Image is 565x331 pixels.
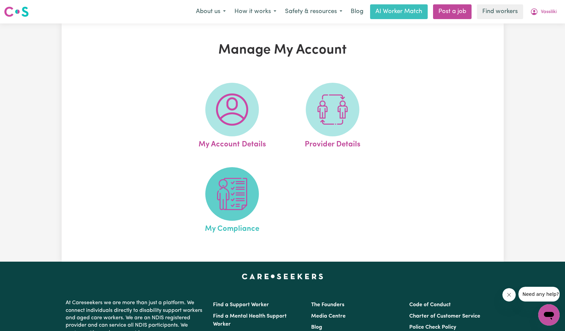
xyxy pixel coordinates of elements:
span: My Account Details [199,136,266,150]
a: Find a Mental Health Support Worker [213,314,287,327]
a: Code of Conduct [409,302,451,308]
a: Post a job [433,4,472,19]
a: Blog [311,325,322,330]
iframe: Close message [502,288,516,302]
iframe: Button to launch messaging window [538,304,560,326]
a: Find workers [477,4,523,19]
button: Safety & resources [281,5,347,19]
span: Vassiliki [541,8,557,16]
a: Police Check Policy [409,325,456,330]
a: Media Centre [311,314,346,319]
iframe: Message from company [518,287,560,302]
a: AI Worker Match [370,4,428,19]
span: My Compliance [205,221,259,235]
img: Careseekers logo [4,6,29,18]
a: Provider Details [284,83,381,150]
a: My Compliance [184,167,280,235]
button: About us [192,5,230,19]
button: My Account [526,5,561,19]
button: How it works [230,5,281,19]
a: My Account Details [184,83,280,150]
h1: Manage My Account [139,42,426,58]
a: Careseekers home page [242,274,323,279]
a: Careseekers logo [4,4,29,19]
span: Provider Details [305,136,360,150]
a: Charter of Customer Service [409,314,480,319]
a: The Founders [311,302,344,308]
a: Find a Support Worker [213,302,269,308]
a: Blog [347,4,367,19]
